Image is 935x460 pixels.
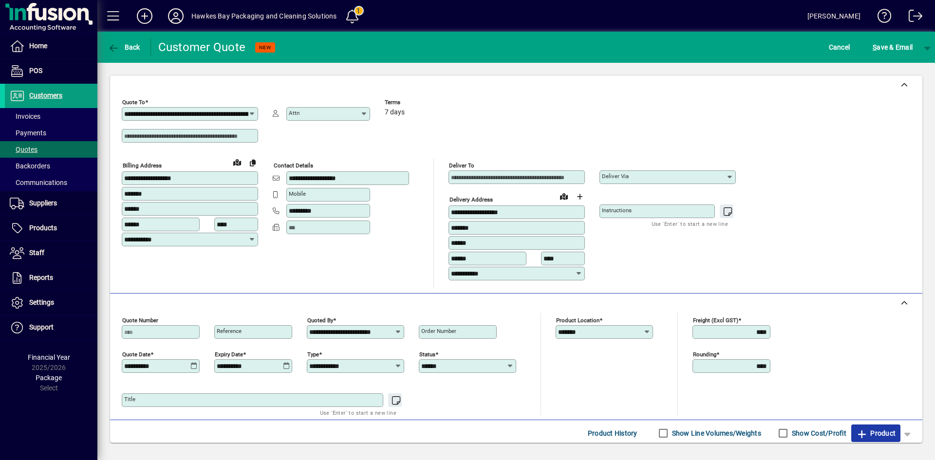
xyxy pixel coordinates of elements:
[158,39,246,55] div: Customer Quote
[29,249,44,257] span: Staff
[5,191,97,216] a: Suppliers
[307,316,333,323] mat-label: Quoted by
[29,323,54,331] span: Support
[693,316,738,323] mat-label: Freight (excl GST)
[36,374,62,382] span: Package
[10,129,46,137] span: Payments
[556,188,572,204] a: View on map
[97,38,151,56] app-page-header-button: Back
[5,34,97,58] a: Home
[5,241,97,265] a: Staff
[10,179,67,186] span: Communications
[873,39,913,55] span: ave & Email
[5,266,97,290] a: Reports
[124,396,135,403] mat-label: Title
[870,2,892,34] a: Knowledge Base
[807,8,860,24] div: [PERSON_NAME]
[160,7,191,25] button: Profile
[5,59,97,83] a: POS
[790,428,846,438] label: Show Cost/Profit
[588,425,637,441] span: Product History
[449,162,474,169] mat-label: Deliver To
[29,67,42,74] span: POS
[289,110,299,116] mat-label: Attn
[5,315,97,340] a: Support
[29,224,57,232] span: Products
[873,43,877,51] span: S
[289,190,306,197] mat-label: Mobile
[122,316,158,323] mat-label: Quote number
[652,218,728,229] mat-hint: Use 'Enter' to start a new line
[29,199,57,207] span: Suppliers
[10,112,40,120] span: Invoices
[10,146,37,153] span: Quotes
[421,328,456,334] mat-label: Order number
[829,39,850,55] span: Cancel
[122,350,150,357] mat-label: Quote date
[29,92,62,99] span: Customers
[385,99,443,106] span: Terms
[215,350,243,357] mat-label: Expiry date
[108,43,140,51] span: Back
[670,428,761,438] label: Show Line Volumes/Weights
[245,155,261,170] button: Copy to Delivery address
[5,141,97,158] a: Quotes
[320,407,396,418] mat-hint: Use 'Enter' to start a new line
[5,174,97,191] a: Communications
[5,216,97,240] a: Products
[259,44,271,51] span: NEW
[5,291,97,315] a: Settings
[826,38,853,56] button: Cancel
[28,353,70,361] span: Financial Year
[572,189,587,204] button: Choose address
[602,207,632,214] mat-label: Instructions
[419,350,435,357] mat-label: Status
[584,424,641,442] button: Product History
[29,42,47,50] span: Home
[5,108,97,125] a: Invoices
[556,316,599,323] mat-label: Product location
[901,2,923,34] a: Logout
[5,125,97,141] a: Payments
[229,154,245,170] a: View on map
[122,99,145,106] mat-label: Quote To
[856,425,896,441] span: Product
[307,350,319,357] mat-label: Type
[29,298,54,306] span: Settings
[217,328,242,334] mat-label: Reference
[105,38,143,56] button: Back
[693,350,716,357] mat-label: Rounding
[29,274,53,281] span: Reports
[191,8,337,24] div: Hawkes Bay Packaging and Cleaning Solutions
[10,162,50,170] span: Backorders
[851,424,900,442] button: Product
[385,109,405,116] span: 7 days
[602,173,629,180] mat-label: Deliver via
[5,158,97,174] a: Backorders
[868,38,917,56] button: Save & Email
[129,7,160,25] button: Add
